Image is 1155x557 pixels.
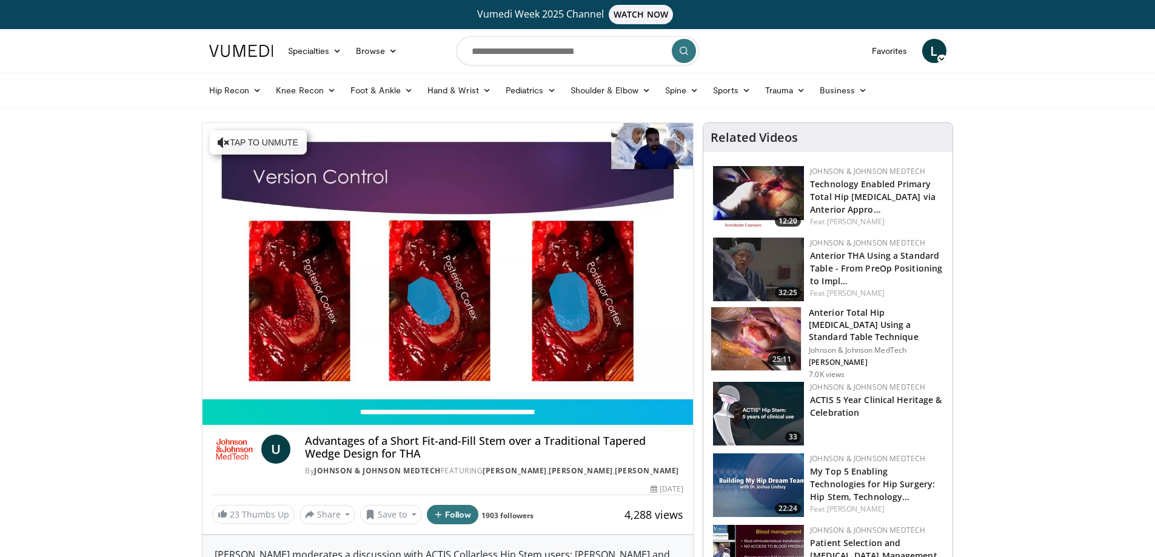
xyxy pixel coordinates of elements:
[775,287,801,298] span: 32:25
[827,288,885,298] a: [PERSON_NAME]
[420,78,498,102] a: Hand & Wrist
[427,505,479,524] button: Follow
[711,307,945,379] a: 25:11 Anterior Total Hip [MEDICAL_DATA] Using a Standard Table Technique Johnson & Johnson MedTec...
[210,130,307,155] button: Tap to unmute
[810,394,942,418] a: ACTIS 5 Year Clinical Heritage & Celebration
[810,238,925,248] a: Johnson & Johnson MedTech
[609,5,673,24] span: WATCH NOW
[343,78,420,102] a: Foot & Ankle
[809,307,945,343] h3: Anterior Total Hip [MEDICAL_DATA] Using a Standard Table Technique
[758,78,813,102] a: Trauma
[314,465,441,476] a: Johnson & Johnson MedTech
[563,78,658,102] a: Shoulder & Elbow
[713,382,804,445] a: 33
[827,504,885,514] a: [PERSON_NAME]
[498,78,563,102] a: Pediatrics
[713,453,804,517] img: 9edc788b-f8bf-44bc-85fd-baefa362ab1c.150x105_q85_crop-smart_upscale.jpg
[713,382,804,445] img: 2cb2a69d-587e-4ba2-8647-f28d6a0c30cd.150x105_q85_crop-smart_upscale.jpg
[305,435,683,461] h4: Advantages of a Short Fit-and-Fill Stem over a Traditional Tapered Wedge Design for THA
[706,78,758,102] a: Sports
[203,123,694,399] video-js: Video Player
[809,370,845,379] p: 7.0K views
[810,504,943,515] div: Feat.
[457,36,699,65] input: Search topics, interventions
[212,435,257,464] img: Johnson & Johnson MedTech
[865,39,915,63] a: Favorites
[651,484,683,495] div: [DATE]
[713,166,804,230] img: ca0d5772-d6f0-440f-9d9c-544dbf2110f6.150x105_q85_crop-smart_upscale.jpg
[810,525,925,535] a: Johnson & Johnson MedTech
[711,307,801,370] img: 981f09db-b38d-4b2a-8611-0a469182ee2c.150x105_q85_crop-smart_upscale.jpg
[211,5,945,24] a: Vumedi Week 2025 ChannelWATCH NOW
[810,250,942,287] a: Anterior THA Using a Standard Table - From PreOp Positioning to Impl…
[300,505,356,524] button: Share
[360,505,422,524] button: Save to
[349,39,404,63] a: Browse
[615,465,679,476] a: [PERSON_NAME]
[202,78,269,102] a: Hip Recon
[810,465,935,502] a: My Top 5 Enabling Technologies for Hip Surgery: Hip Stem, Technology…
[785,432,801,442] span: 33
[810,382,925,392] a: Johnson & Johnson MedTech
[658,78,706,102] a: Spine
[810,178,936,215] a: Technology Enabled Primary Total Hip [MEDICAL_DATA] via Anterior Appro…
[269,78,343,102] a: Knee Recon
[713,453,804,517] a: 22:24
[810,166,925,176] a: Johnson & Johnson MedTech
[261,435,290,464] a: U
[305,465,683,476] div: By FEATURING , ,
[809,345,945,355] p: Johnson & Johnson MedTech
[922,39,946,63] a: L
[549,465,613,476] a: [PERSON_NAME]
[812,78,874,102] a: Business
[483,465,547,476] a: [PERSON_NAME]
[713,238,804,301] a: 32:25
[209,45,273,57] img: VuMedi Logo
[713,238,804,301] img: fb91acd8-bc04-4ae9-bde3-7c4933bf1daf.150x105_q85_crop-smart_upscale.jpg
[810,216,943,227] div: Feat.
[624,507,683,522] span: 4,288 views
[810,288,943,299] div: Feat.
[481,510,534,521] a: 1903 followers
[711,130,798,145] h4: Related Videos
[775,216,801,227] span: 12:20
[281,39,349,63] a: Specialties
[713,166,804,230] a: 12:20
[230,509,239,520] span: 23
[775,503,801,514] span: 22:24
[827,216,885,227] a: [PERSON_NAME]
[810,453,925,464] a: Johnson & Johnson MedTech
[809,358,945,367] p: [PERSON_NAME]
[212,505,295,524] a: 23 Thumbs Up
[768,353,797,365] span: 25:11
